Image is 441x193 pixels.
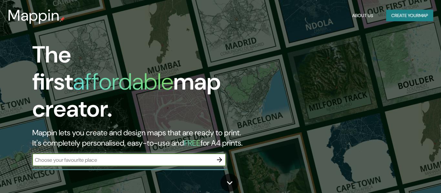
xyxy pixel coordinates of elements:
button: About Us [350,10,376,22]
h1: affordable [73,67,173,97]
h2: Mappin lets you create and design maps that are ready to print. It's completely personalised, eas... [32,128,253,148]
iframe: Help widget launcher [384,168,434,186]
h5: FREE [184,138,200,148]
button: Create yourmap [386,10,433,22]
h1: The first map creator. [32,41,253,128]
h3: Mappin [8,6,60,24]
img: mappin-pin [60,17,65,22]
input: Choose your favourite place [32,156,213,164]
